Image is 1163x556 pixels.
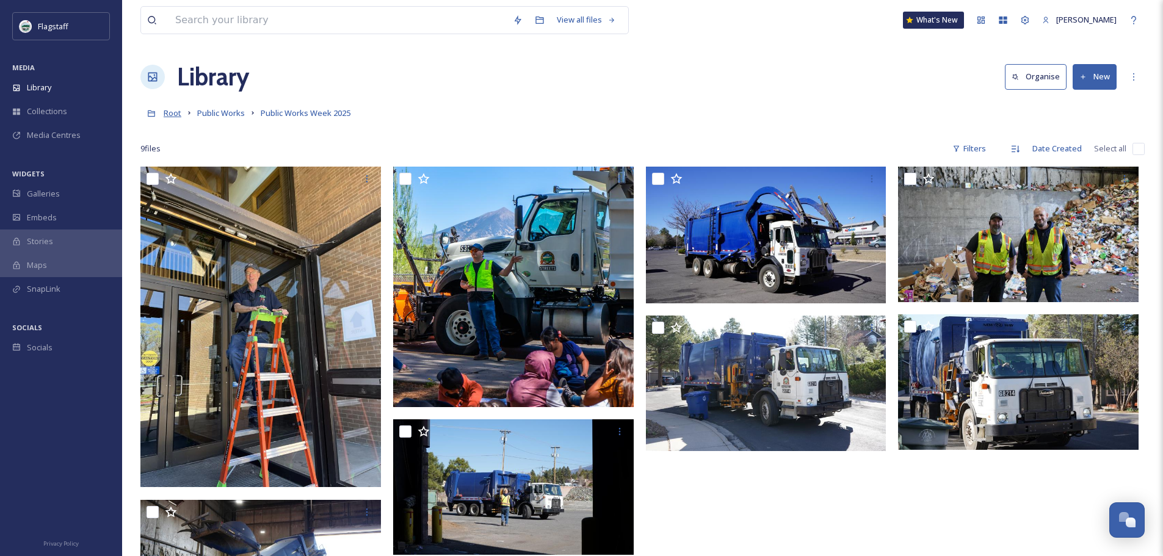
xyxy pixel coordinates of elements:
span: Select all [1094,143,1126,154]
a: Privacy Policy [43,535,79,550]
input: Search your library [169,7,507,34]
a: [PERSON_NAME] [1036,8,1123,32]
img: DSC02480.JPG [898,314,1139,450]
span: Public Works [197,107,245,118]
span: Flagstaff [38,21,68,32]
span: [PERSON_NAME] [1056,14,1117,25]
img: Facilities door repair1.jpg [140,167,381,487]
span: Privacy Policy [43,540,79,547]
img: images%20%282%29.jpeg [20,20,32,32]
a: What's New [903,12,964,29]
span: Root [164,107,181,118]
span: SnapLink [27,283,60,295]
img: DSC02530.JPG [393,419,634,555]
span: Library [27,82,51,93]
button: New [1073,64,1117,89]
span: Galleries [27,188,60,200]
a: Public Works Week 2025 [261,106,350,120]
span: SOCIALS [12,323,42,332]
span: Collections [27,106,67,117]
a: Public Works [197,106,245,120]
img: DSC02529.JPG [646,316,886,451]
a: Root [164,106,181,120]
div: Date Created [1026,137,1088,161]
span: Socials [27,342,53,353]
span: Public Works Week 2025 [261,107,350,118]
span: WIDGETS [12,169,45,178]
span: MEDIA [12,63,35,72]
button: Organise [1005,64,1067,89]
span: Stories [27,236,53,247]
img: DSC02567.JPG [646,167,889,303]
img: _DSC79514.jpg [393,167,634,407]
a: View all files [551,8,622,32]
a: Library [177,59,249,95]
img: DSC02557.JPG [898,167,1139,302]
span: Maps [27,259,47,271]
span: Embeds [27,212,57,223]
button: Open Chat [1109,502,1145,538]
div: Filters [946,137,992,161]
span: Media Centres [27,129,81,141]
span: 9 file s [140,143,161,154]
